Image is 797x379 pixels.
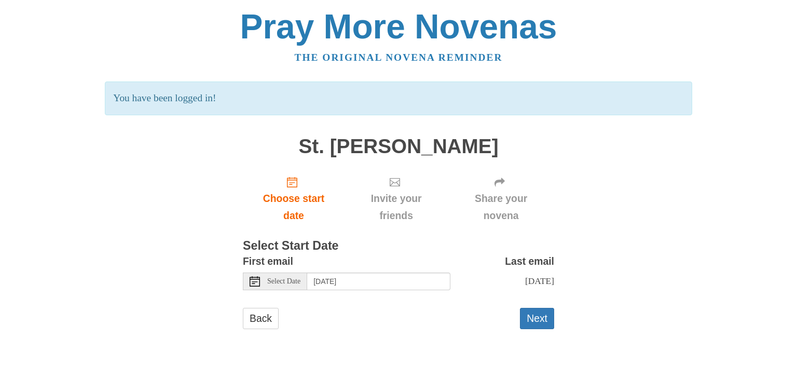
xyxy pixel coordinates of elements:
[105,82,692,115] p: You have been logged in!
[253,190,334,224] span: Choose start date
[243,308,279,329] a: Back
[240,7,557,46] a: Pray More Novenas
[345,168,448,229] div: Click "Next" to confirm your start date first.
[355,190,437,224] span: Invite your friends
[520,308,554,329] button: Next
[295,52,503,63] a: The original novena reminder
[505,253,554,270] label: Last email
[243,168,345,229] a: Choose start date
[448,168,554,229] div: Click "Next" to confirm your start date first.
[267,278,300,285] span: Select Date
[243,239,554,253] h3: Select Start Date
[525,276,554,286] span: [DATE]
[243,253,293,270] label: First email
[243,136,554,158] h1: St. [PERSON_NAME]
[458,190,544,224] span: Share your novena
